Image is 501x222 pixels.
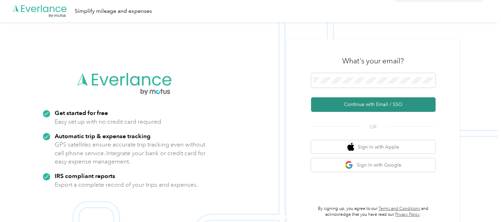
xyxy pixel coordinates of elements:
[311,140,436,154] button: apple logoSign in with Apple
[75,7,152,16] div: Simplify mileage and expenses
[345,161,354,169] img: google logo
[343,56,404,66] h3: What's your email?
[55,180,198,189] p: Export a complete record of your trips and expenses.
[311,97,436,112] button: Continue with Email / SSO
[55,117,162,126] p: Easy set up with no credit card required
[311,158,436,172] button: google logoSign in with Google
[55,172,116,179] strong: IRS compliant reports
[347,143,354,151] img: apple logo
[55,132,151,140] strong: Automatic trip & expense tracking
[311,206,436,218] p: By signing up, you agree to our and acknowledge that you have read our .
[55,109,108,116] strong: Get started for free
[462,183,501,222] iframe: Everlance-gr Chat Button Frame
[395,212,420,217] a: Privacy Policy
[361,123,385,131] span: OR
[389,22,489,28] p: Your session has expired. Please log in again.
[55,140,206,166] p: GPS satellites ensure accurate trip tracking even without cell phone service. Integrate your bank...
[379,206,420,211] a: Terms and Conditions
[397,10,478,18] p: Session Expired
